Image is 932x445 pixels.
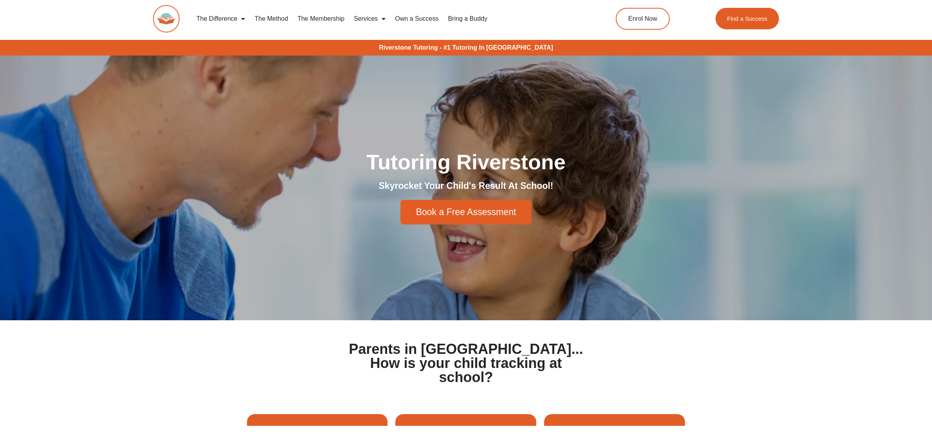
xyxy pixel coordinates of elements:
a: The Difference [192,10,250,28]
a: Bring a Buddy [443,10,492,28]
span: Find a Success [727,16,768,22]
a: Book a Free Assessment [400,200,532,224]
h1: Parents in [GEOGRAPHIC_DATA]... How is your child tracking at school? [346,342,587,384]
h1: Tutoring Riverstone [247,151,685,172]
span: Enrol Now [628,16,657,22]
a: The Membership [293,10,349,28]
h2: Skyrocket Your Child's Result At School! [247,180,685,192]
a: Enrol Now [616,8,670,30]
span: Book a Free Assessment [416,208,516,217]
a: The Method [250,10,292,28]
nav: Menu [192,10,580,28]
a: Find a Success [716,8,779,29]
a: Services [349,10,390,28]
a: Own a Success [390,10,443,28]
